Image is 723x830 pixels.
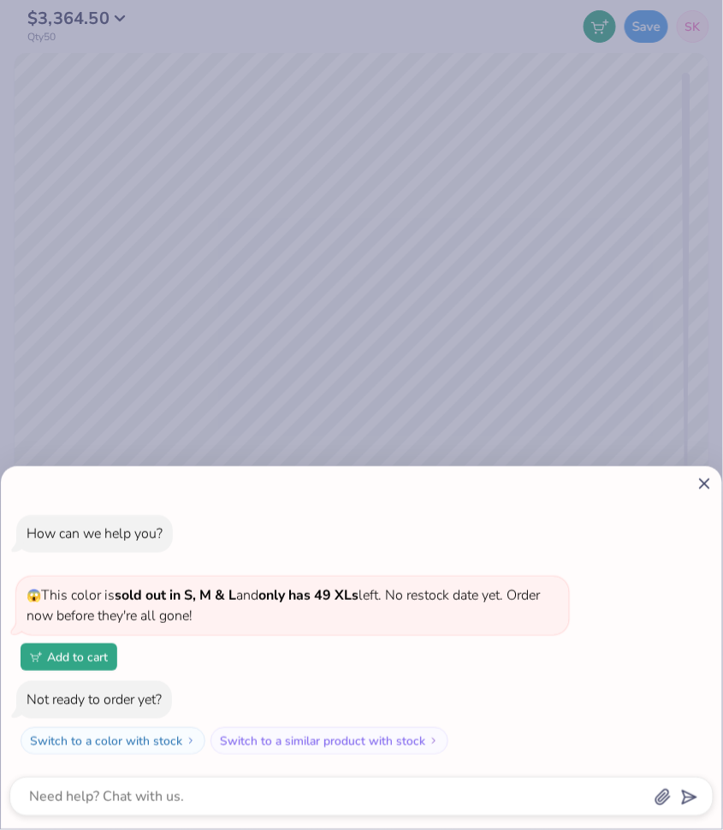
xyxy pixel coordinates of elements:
strong: only has 49 XLs [258,586,359,605]
img: Add to cart [30,652,42,662]
button: Switch to a similar product with stock [210,727,448,755]
div: Not ready to order yet? [27,691,162,709]
img: Switch to a color with stock [186,736,196,746]
span: 😱 [27,588,41,604]
button: Add to cart [21,643,117,671]
span: This color is and left. No restock date yet. Order now before they're all gone! [27,586,540,625]
strong: sold out in S, M & L [115,586,236,605]
div: How can we help you? [27,525,163,543]
img: Switch to a similar product with stock [429,736,439,746]
button: Switch to a color with stock [21,727,205,755]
